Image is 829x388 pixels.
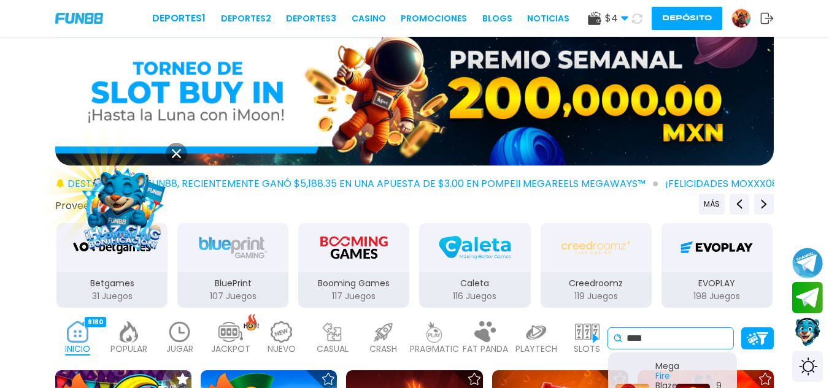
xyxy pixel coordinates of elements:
button: Join telegram [792,282,823,314]
img: slots_light.webp [575,321,600,343]
p: PRAGMATIC [410,343,459,356]
p: 117 Juegos [298,290,409,303]
p: JACKPOT [211,343,250,356]
img: pragmatic_light.webp [422,321,447,343]
a: Deportes3 [286,12,336,25]
a: Avatar [731,9,760,28]
img: EVOPLAY [678,230,755,265]
img: fat_panda_light.webp [473,321,498,343]
img: new_light.webp [269,321,294,343]
p: CASUAL [317,343,349,356]
p: BluePrint [177,277,288,290]
p: Caleta [419,277,530,290]
img: Creedroomz [561,230,630,265]
button: BluePrint [172,222,293,309]
a: BLOGS [482,12,512,25]
button: Next providers [754,194,774,215]
p: NUEVO [268,343,296,356]
p: Booming Games [298,277,409,290]
p: INICIO [65,343,90,356]
p: JUGAR [166,343,193,356]
p: PLAYTECH [515,343,557,356]
img: Caleta [436,230,514,265]
a: Promociones [401,12,467,25]
button: EVOPLAY [657,222,777,309]
p: 119 Juegos [541,290,652,303]
p: 116 Juegos [419,290,530,303]
button: Previous providers [730,194,749,215]
button: Depósito [652,7,722,30]
img: recent_light.webp [168,321,192,343]
img: Image Link [67,149,179,260]
div: 9180 [85,317,106,327]
p: 107 Juegos [177,290,288,303]
p: POPULAR [110,343,147,356]
img: playtech_light.webp [524,321,549,343]
button: Contact customer service [792,316,823,348]
a: NOTICIAS [527,12,569,25]
p: 31 Juegos [56,290,168,303]
img: home_active.webp [66,321,90,343]
p: Betgames [56,277,168,290]
button: Betgames [52,222,172,309]
p: FAT PANDA [463,343,508,356]
p: 198 Juegos [661,290,773,303]
img: hot [244,314,259,330]
p: SLOTS [574,343,600,356]
button: Creedroomz [536,222,657,309]
img: CRASH ROYALE NETWORK TOURNAMENT [55,22,774,165]
img: popular_light.webp [117,321,141,343]
p: CRASH [369,343,397,356]
img: Company Logo [55,13,103,23]
a: Deportes1 [152,11,206,26]
img: Platform Filter [747,332,768,345]
button: Caleta [414,222,535,309]
div: Switch theme [792,351,823,382]
img: jackpot_light.webp [218,321,243,343]
img: Avatar [732,9,750,28]
button: Previous providers [699,194,725,215]
p: EVOPLAY [661,277,773,290]
img: casual_light.webp [320,321,345,343]
p: Creedroomz [541,277,652,290]
img: BluePrint [195,230,272,265]
img: crash_light.webp [371,321,396,343]
button: Join telegram channel [792,247,823,279]
button: Booming Games [293,222,414,309]
button: Proveedores de juego [55,199,160,212]
a: Deportes2 [221,12,271,25]
a: CASINO [352,12,386,25]
span: $ 4 [605,11,628,26]
img: Booming Games [315,230,393,265]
